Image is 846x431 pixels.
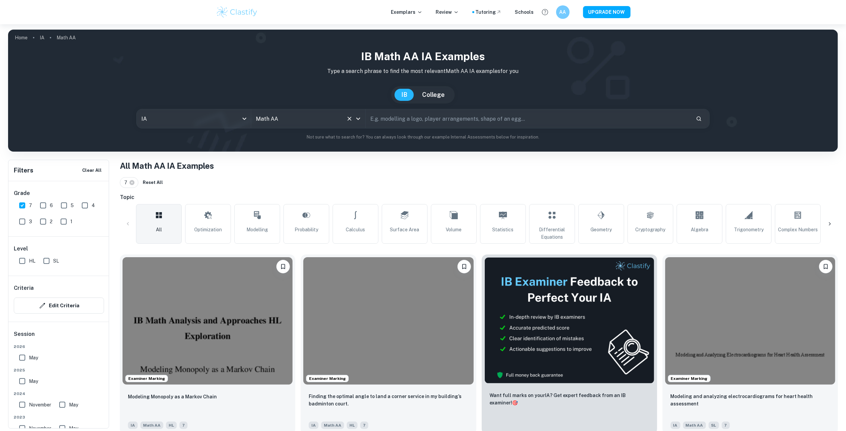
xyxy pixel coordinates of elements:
button: Clear All [80,165,103,175]
span: Differential Equations [532,226,572,241]
img: Math AA IA example thumbnail: Finding the optimal angle to land a corn [303,257,473,385]
span: Surface Area [390,226,419,233]
span: 🎯 [512,400,518,405]
button: Help and Feedback [539,6,551,18]
h6: Topic [120,193,838,201]
button: Reset All [141,178,165,188]
span: IA [309,422,318,429]
span: 2024 [14,391,104,397]
button: Bookmark [458,260,471,273]
span: 7 [360,422,368,429]
span: Trigonometry [734,226,764,233]
button: Edit Criteria [14,298,104,314]
a: Home [15,33,28,42]
span: Statistics [493,226,514,233]
span: Cryptography [636,226,666,233]
span: 5 [71,202,74,209]
span: November [29,401,51,408]
button: Bookmark [819,260,833,273]
img: Thumbnail [484,257,654,384]
span: HL [347,422,358,429]
span: Math AA [140,422,163,429]
p: Review [436,8,459,16]
span: Examiner Marking [668,376,710,382]
span: Probability [295,226,318,233]
span: May [69,401,78,408]
span: 6 [50,202,53,209]
span: HL [29,257,35,265]
span: All [156,226,162,233]
button: Search [693,113,705,124]
span: Complex Numbers [778,226,818,233]
span: 7 [124,179,130,186]
button: College [415,89,451,101]
a: IA [40,33,44,42]
span: Algebra [691,226,708,233]
input: E.g. modelling a logo, player arrangements, shape of an egg... [366,109,690,128]
h6: Grade [14,189,104,197]
span: Volume [446,226,462,233]
h1: IB Math AA IA examples [13,48,833,65]
button: Bookmark [276,260,290,273]
span: 3 [29,218,32,225]
span: May [29,354,38,361]
p: Math AA [57,34,76,41]
button: IB [395,89,414,101]
button: UPGRADE NOW [583,6,631,18]
h6: Criteria [14,284,34,292]
div: 7 [120,177,138,188]
span: Geometry [591,226,612,233]
img: Math AA IA example thumbnail: Modeling Monopoly as a Markov Chain [123,257,293,385]
h6: Filters [14,166,33,175]
span: Calculus [346,226,365,233]
p: Want full marks on your IA ? Get expert feedback from an IB examiner! [490,392,649,406]
p: Modeling Monopoly as a Markov Chain [128,393,217,400]
span: Examiner Marking [306,376,348,382]
button: Clear [345,114,354,123]
span: 2025 [14,367,104,373]
span: IA [671,422,680,429]
span: Math AA [683,422,706,429]
p: Modeling and analyzing electrocardiograms for heart health assessment [671,393,830,407]
img: Clastify logo [216,5,259,19]
span: 7 [29,202,32,209]
a: Tutoring [476,8,502,16]
p: Finding the optimal angle to land a corner service in my building’s badminton court. [309,393,468,407]
span: 1 [70,218,72,225]
span: IA [128,422,138,429]
span: 2023 [14,414,104,420]
h6: Session [14,330,104,344]
h6: Level [14,245,104,253]
span: May [29,378,38,385]
span: 2026 [14,344,104,350]
p: Type a search phrase to find the most relevant Math AA IA examples for you [13,67,833,75]
h1: All Math AA IA Examples [120,160,838,172]
span: Math AA [321,422,344,429]
span: 2 [50,218,53,225]
button: AA [556,5,570,19]
span: 4 [92,202,95,209]
div: IA [137,109,251,128]
span: SL [53,257,59,265]
img: profile cover [8,30,838,152]
p: Exemplars [391,8,422,16]
span: Modelling [246,226,268,233]
span: Examiner Marking [126,376,168,382]
p: Not sure what to search for? You can always look through our example Internal Assessments below f... [13,134,833,141]
span: 7 [179,422,188,429]
span: Optimization [194,226,222,233]
button: Open [353,114,363,123]
img: Math AA IA example thumbnail: Modeling and analyzing electrocardiogram [665,257,835,385]
a: Schools [515,8,534,16]
span: SL [709,422,719,429]
h6: AA [559,8,567,16]
span: 7 [722,422,730,429]
span: HL [166,422,177,429]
